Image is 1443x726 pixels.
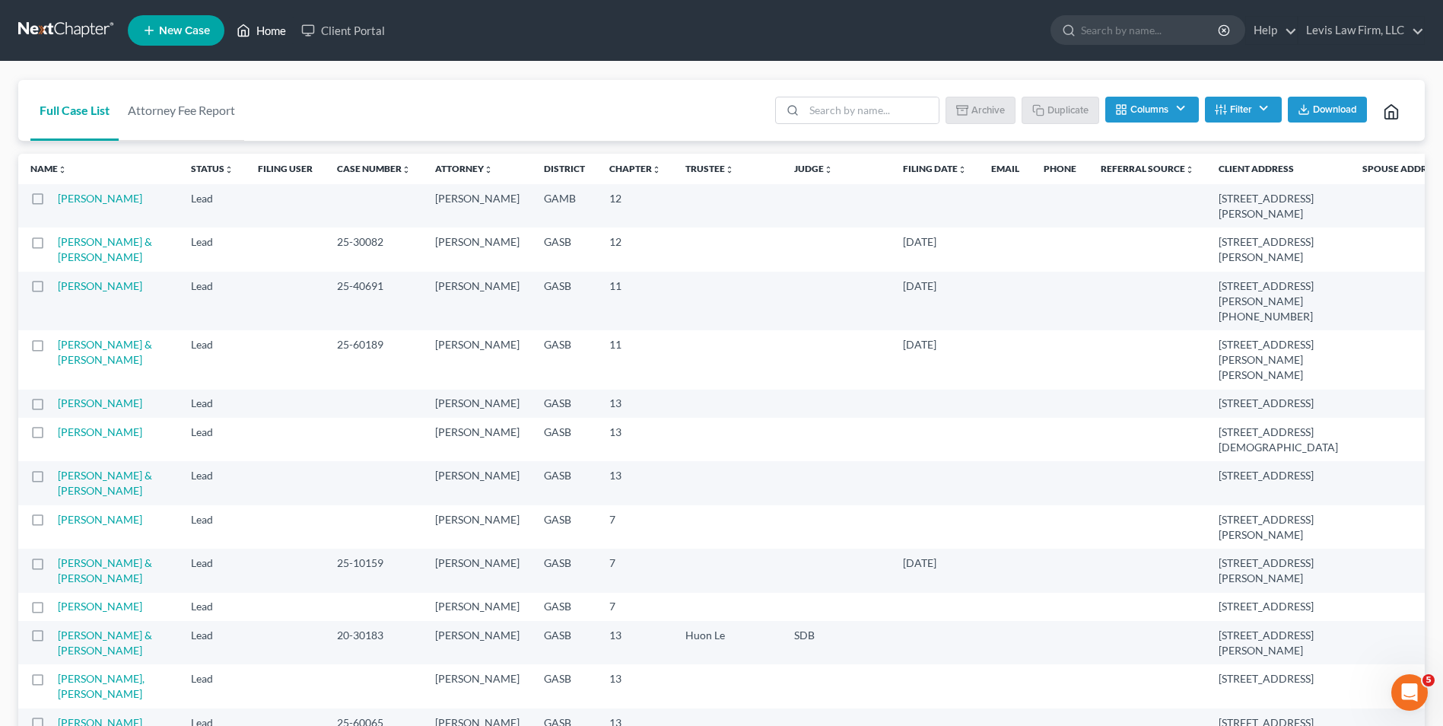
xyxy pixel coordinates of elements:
td: [DATE] [891,228,979,271]
td: GASB [532,390,597,418]
td: Lead [179,549,246,592]
td: 13 [597,621,673,664]
button: Download [1288,97,1367,123]
td: Lead [179,461,246,505]
td: [STREET_ADDRESS][DEMOGRAPHIC_DATA] [1206,418,1350,461]
td: 12 [597,228,673,271]
a: Levis Law Firm, LLC [1298,17,1424,44]
td: [PERSON_NAME] [423,549,532,592]
i: unfold_more [484,165,493,174]
a: [PERSON_NAME], [PERSON_NAME] [58,672,145,700]
a: [PERSON_NAME] [58,396,142,409]
td: GASB [532,505,597,549]
td: [PERSON_NAME] [423,418,532,461]
td: Lead [179,184,246,228]
td: [PERSON_NAME] [423,664,532,708]
th: Email [979,154,1031,184]
td: [STREET_ADDRESS] [1206,461,1350,505]
th: Client Address [1206,154,1350,184]
a: [PERSON_NAME] [58,600,142,613]
a: Help [1246,17,1297,44]
td: 11 [597,330,673,389]
td: [STREET_ADDRESS] [1206,593,1350,621]
td: Huon Le [673,621,782,664]
a: [PERSON_NAME] & [PERSON_NAME] [58,235,152,263]
a: Attorney Fee Report [119,80,244,141]
a: [PERSON_NAME] [58,425,142,438]
i: unfold_more [958,165,967,174]
input: Search by name... [804,97,939,123]
td: Lead [179,621,246,664]
a: Nameunfold_more [30,163,67,174]
i: unfold_more [652,165,661,174]
span: New Case [159,25,210,37]
td: 7 [597,505,673,549]
td: [STREET_ADDRESS] [1206,390,1350,418]
a: Chapterunfold_more [609,163,661,174]
td: Lead [179,505,246,549]
button: Columns [1105,97,1198,123]
a: Full Case List [30,80,119,141]
a: Client Portal [294,17,393,44]
a: [PERSON_NAME] [58,513,142,526]
i: unfold_more [1185,165,1194,174]
td: GASB [532,593,597,621]
td: GASB [532,272,597,330]
a: Home [229,17,294,44]
i: unfold_more [824,165,833,174]
td: Lead [179,272,246,330]
a: Trusteeunfold_more [685,163,734,174]
td: GASB [532,330,597,389]
a: Case Numberunfold_more [337,163,411,174]
td: SDB [782,621,891,664]
a: Filing Dateunfold_more [903,163,967,174]
td: 25-40691 [325,272,423,330]
td: [PERSON_NAME] [423,184,532,228]
a: Judgeunfold_more [794,163,833,174]
span: Download [1313,103,1357,116]
td: 13 [597,461,673,505]
td: GASB [532,664,597,708]
td: 13 [597,418,673,461]
td: GASB [532,549,597,592]
i: unfold_more [58,165,67,174]
td: [PERSON_NAME] [423,505,532,549]
td: 20-30183 [325,621,423,664]
a: Referral Sourceunfold_more [1101,163,1194,174]
td: Lead [179,330,246,389]
td: GASB [532,418,597,461]
td: 25-10159 [325,549,423,592]
td: [STREET_ADDRESS][PERSON_NAME] [1206,505,1350,549]
iframe: Intercom live chat [1391,674,1428,711]
span: 5 [1422,674,1435,686]
td: [STREET_ADDRESS][PERSON_NAME] [1206,549,1350,592]
td: GAMB [532,184,597,228]
td: [STREET_ADDRESS] [1206,664,1350,708]
td: 11 [597,272,673,330]
td: [PERSON_NAME] [423,593,532,621]
td: [DATE] [891,330,979,389]
th: Phone [1031,154,1089,184]
i: unfold_more [402,165,411,174]
td: [STREET_ADDRESS][PERSON_NAME][PERSON_NAME] [1206,330,1350,389]
td: Lead [179,418,246,461]
td: Lead [179,390,246,418]
td: GASB [532,228,597,271]
i: unfold_more [725,165,734,174]
td: [STREET_ADDRESS][PERSON_NAME] [1206,184,1350,228]
td: Lead [179,664,246,708]
td: [PERSON_NAME] [423,272,532,330]
i: unfold_more [224,165,234,174]
td: [STREET_ADDRESS][PERSON_NAME] [1206,621,1350,664]
td: [PERSON_NAME] [423,621,532,664]
td: [PERSON_NAME] [423,461,532,505]
td: [PERSON_NAME] [423,390,532,418]
a: [PERSON_NAME] [58,192,142,205]
td: 7 [597,549,673,592]
td: [STREET_ADDRESS][PERSON_NAME] [1206,228,1350,271]
td: Lead [179,228,246,271]
a: [PERSON_NAME] & [PERSON_NAME] [58,469,152,497]
td: 7 [597,593,673,621]
td: [PERSON_NAME] [423,228,532,271]
td: GASB [532,461,597,505]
